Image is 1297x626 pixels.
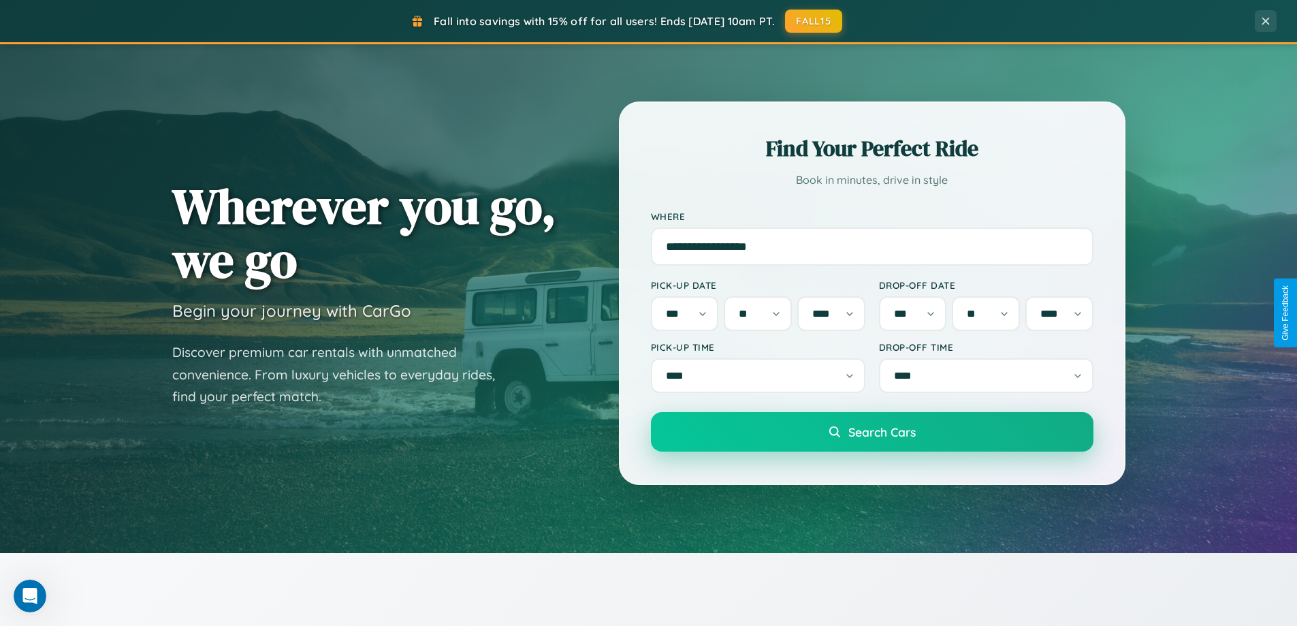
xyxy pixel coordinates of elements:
label: Drop-off Date [879,279,1093,291]
iframe: Intercom live chat [14,580,46,612]
h3: Begin your journey with CarGo [172,300,411,321]
h1: Wherever you go, we go [172,179,556,287]
button: Search Cars [651,412,1093,452]
button: FALL15 [785,10,842,33]
label: Pick-up Time [651,341,865,353]
label: Where [651,210,1093,222]
span: Search Cars [848,424,916,439]
p: Book in minutes, drive in style [651,170,1093,190]
h2: Find Your Perfect Ride [651,134,1093,163]
span: Fall into savings with 15% off for all users! Ends [DATE] 10am PT. [434,14,775,28]
p: Discover premium car rentals with unmatched convenience. From luxury vehicles to everyday rides, ... [172,341,513,408]
div: Give Feedback [1281,285,1290,341]
label: Drop-off Time [879,341,1093,353]
label: Pick-up Date [651,279,865,291]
